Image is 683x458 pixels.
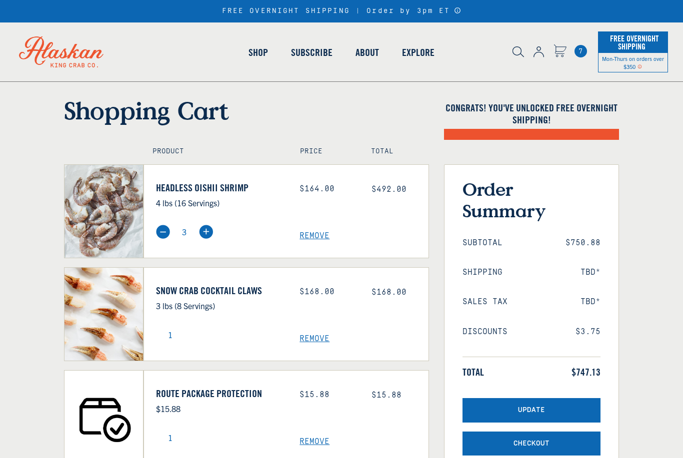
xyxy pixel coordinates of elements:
a: Remove [299,334,428,344]
img: plus [199,225,213,239]
a: Snow Crab Cocktail Claws [156,285,285,297]
h4: Total [371,147,420,156]
p: 3 lbs (8 Servings) [156,299,285,312]
button: Update [462,398,600,423]
span: 7 [574,45,587,57]
span: $168.00 [371,288,406,297]
span: Subtotal [462,238,502,248]
span: $492.00 [371,185,406,194]
img: minus [156,225,170,239]
a: Shop [237,24,279,81]
img: Alaskan King Crab Co. logo [5,22,117,81]
div: $168.00 [299,287,356,297]
a: Remove [299,231,428,241]
span: Sales Tax [462,297,507,307]
img: search [512,46,524,57]
span: Shipping Notice Icon [637,63,642,70]
img: Headless Oishii Shrimp - 4 lbs (16 Servings) [64,165,143,258]
span: $750.88 [565,238,600,248]
h4: Congrats! You've unlocked FREE OVERNIGHT SHIPPING! [444,102,619,126]
h1: Shopping Cart [64,96,429,125]
span: $747.13 [571,366,600,378]
div: $15.88 [299,390,356,400]
span: Update [518,406,545,415]
a: Announcement Bar Modal [454,7,461,14]
a: About [344,24,390,81]
span: $15.88 [371,391,401,400]
span: Checkout [513,440,549,448]
span: Mon-Thurs on orders over $350 [602,55,664,70]
span: Total [462,366,484,378]
h4: Price [300,147,349,156]
a: Headless Oishii Shrimp [156,182,285,194]
div: FREE OVERNIGHT SHIPPING | Order by 3pm ET [222,7,461,15]
a: Cart [574,45,587,57]
span: Free Overnight Shipping [607,31,658,54]
div: $164.00 [299,184,356,194]
span: Shipping [462,268,502,277]
h4: Product [152,147,279,156]
button: Checkout [462,432,600,456]
img: Snow Crab Cocktail Claws - 3 lbs (8 Servings) [64,268,143,361]
p: 4 lbs (16 Servings) [156,196,285,209]
h3: Order Summary [462,178,600,221]
span: Discounts [462,327,507,337]
a: Subscribe [279,24,344,81]
span: $3.75 [575,327,600,337]
a: Cart [553,44,566,59]
p: $15.88 [156,402,285,415]
a: Remove [299,437,428,447]
a: Route Package Protection [156,388,285,400]
img: account [533,46,544,57]
a: Explore [390,24,446,81]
